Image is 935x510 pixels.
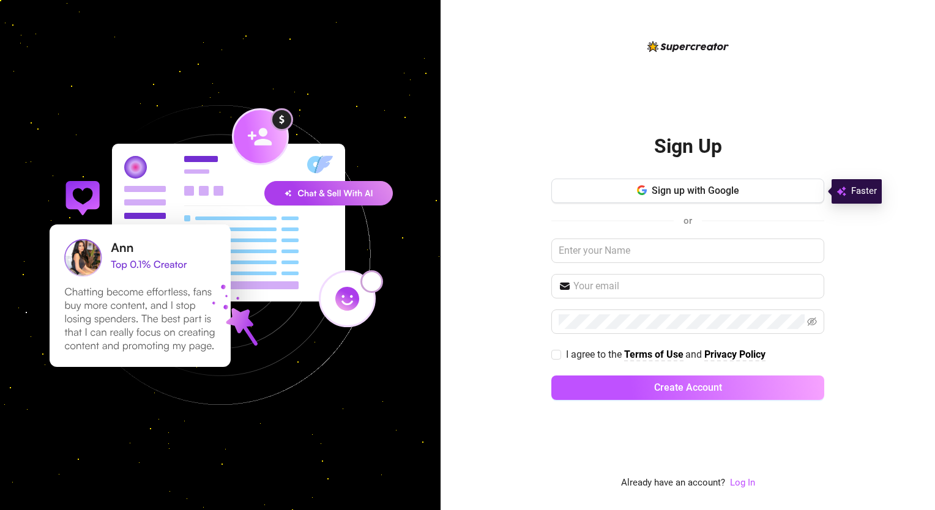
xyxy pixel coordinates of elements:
[704,349,766,361] a: Privacy Policy
[807,317,817,327] span: eye-invisible
[684,215,692,226] span: or
[551,238,824,263] input: Enter your Name
[624,349,684,361] a: Terms of Use
[551,375,824,400] button: Create Account
[685,349,704,360] span: and
[851,184,877,199] span: Faster
[621,476,725,490] span: Already have an account?
[9,43,432,467] img: signup-background-D0MIrEPF.svg
[654,382,722,393] span: Create Account
[730,477,755,488] a: Log In
[573,279,817,294] input: Your email
[624,349,684,360] strong: Terms of Use
[566,349,624,360] span: I agree to the
[647,41,729,52] img: logo-BBDzfeDw.svg
[704,349,766,360] strong: Privacy Policy
[730,476,755,490] a: Log In
[652,185,739,196] span: Sign up with Google
[654,134,722,159] h2: Sign Up
[836,184,846,199] img: svg%3e
[551,179,824,203] button: Sign up with Google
